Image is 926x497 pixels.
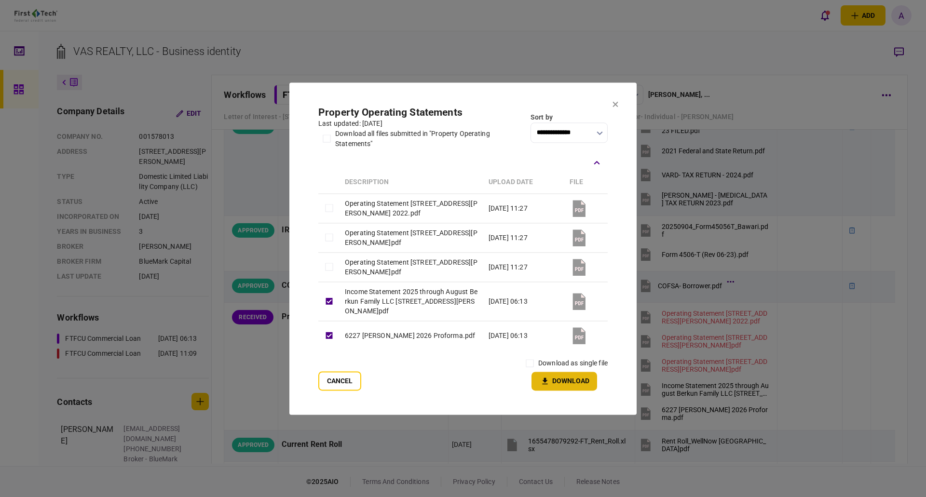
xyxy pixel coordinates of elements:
[340,171,484,194] th: Description
[484,252,565,282] td: [DATE] 11:27
[318,107,526,119] h2: Property Operating Statements
[484,321,565,350] td: [DATE] 06:13
[531,112,608,122] div: Sort by
[335,129,526,149] div: download all files submitted in "Property Operating Statements"
[318,371,361,390] button: Cancel
[538,358,608,368] label: download as single file
[340,193,484,223] td: Operating Statement [STREET_ADDRESS][PERSON_NAME] 2022.pdf
[340,252,484,282] td: Operating Statement [STREET_ADDRESS][PERSON_NAME]pdf
[340,321,484,350] td: 6227 [PERSON_NAME] 2026 Proforma.pdf
[484,171,565,194] th: upload date
[565,171,608,194] th: file
[484,282,565,321] td: [DATE] 06:13
[484,193,565,223] td: [DATE] 11:27
[340,223,484,252] td: Operating Statement [STREET_ADDRESS][PERSON_NAME]pdf
[318,119,526,129] div: last updated: [DATE]
[484,223,565,252] td: [DATE] 11:27
[340,282,484,321] td: Income Statement 2025 through August Berkun Family LLC [STREET_ADDRESS][PERSON_NAME]pdf
[531,372,597,390] button: Download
